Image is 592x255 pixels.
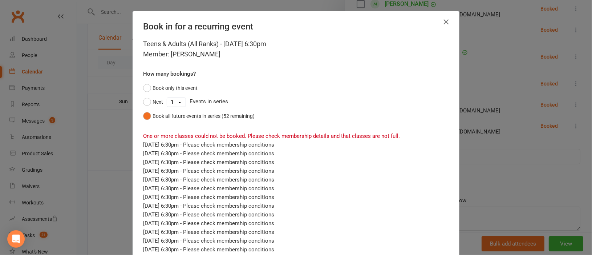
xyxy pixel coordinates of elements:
div: Open Intercom Messenger [7,230,25,248]
label: How many bookings? [143,69,196,78]
div: [DATE] 6:30pm - Please check membership conditions [143,158,449,167]
span: One or more classes could not be booked. Please check membership details and that classes are not... [143,133,400,139]
div: [DATE] 6:30pm - Please check membership conditions [143,228,449,236]
div: [DATE] 6:30pm - Please check membership conditions [143,236,449,245]
div: [DATE] 6:30pm - Please check membership conditions [143,167,449,175]
div: [DATE] 6:30pm - Please check membership conditions [143,184,449,193]
div: [DATE] 6:30pm - Please check membership conditions [143,210,449,219]
div: Events in series [143,95,449,109]
div: Book all future events in series (52 remaining) [153,112,255,120]
button: Next [143,95,163,109]
div: [DATE] 6:30pm - Please check membership conditions [143,245,449,254]
button: Close [440,16,452,28]
div: [DATE] 6:30pm - Please check membership conditions [143,219,449,228]
div: Teens & Adults (All Ranks) - [DATE] 6:30pm Member: [PERSON_NAME] [143,39,449,59]
h4: Book in for a recurring event [143,21,449,32]
div: [DATE] 6:30pm - Please check membership conditions [143,193,449,202]
button: Book only this event [143,81,198,95]
div: [DATE] 6:30pm - Please check membership conditions [143,140,449,149]
div: [DATE] 6:30pm - Please check membership conditions [143,175,449,184]
button: Book all future events in series (52 remaining) [143,109,255,123]
div: [DATE] 6:30pm - Please check membership conditions [143,202,449,210]
div: [DATE] 6:30pm - Please check membership conditions [143,149,449,158]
